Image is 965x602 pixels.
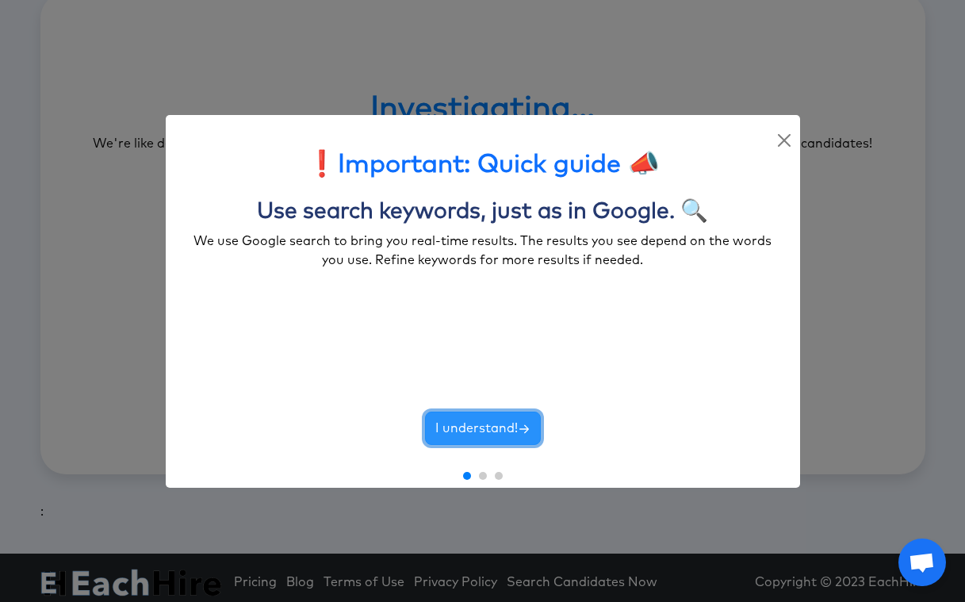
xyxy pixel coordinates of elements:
h2: ❗Important: Quick guide 📣 [182,150,784,180]
a: Open chat [898,539,946,586]
h3: Use search keywords, just as in Google. 🔍 [182,199,784,226]
button: I understand! [425,412,541,445]
div: : [40,502,925,521]
div: We use Google search to bring you real-time results. The results you see depend on the words you ... [182,232,784,270]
